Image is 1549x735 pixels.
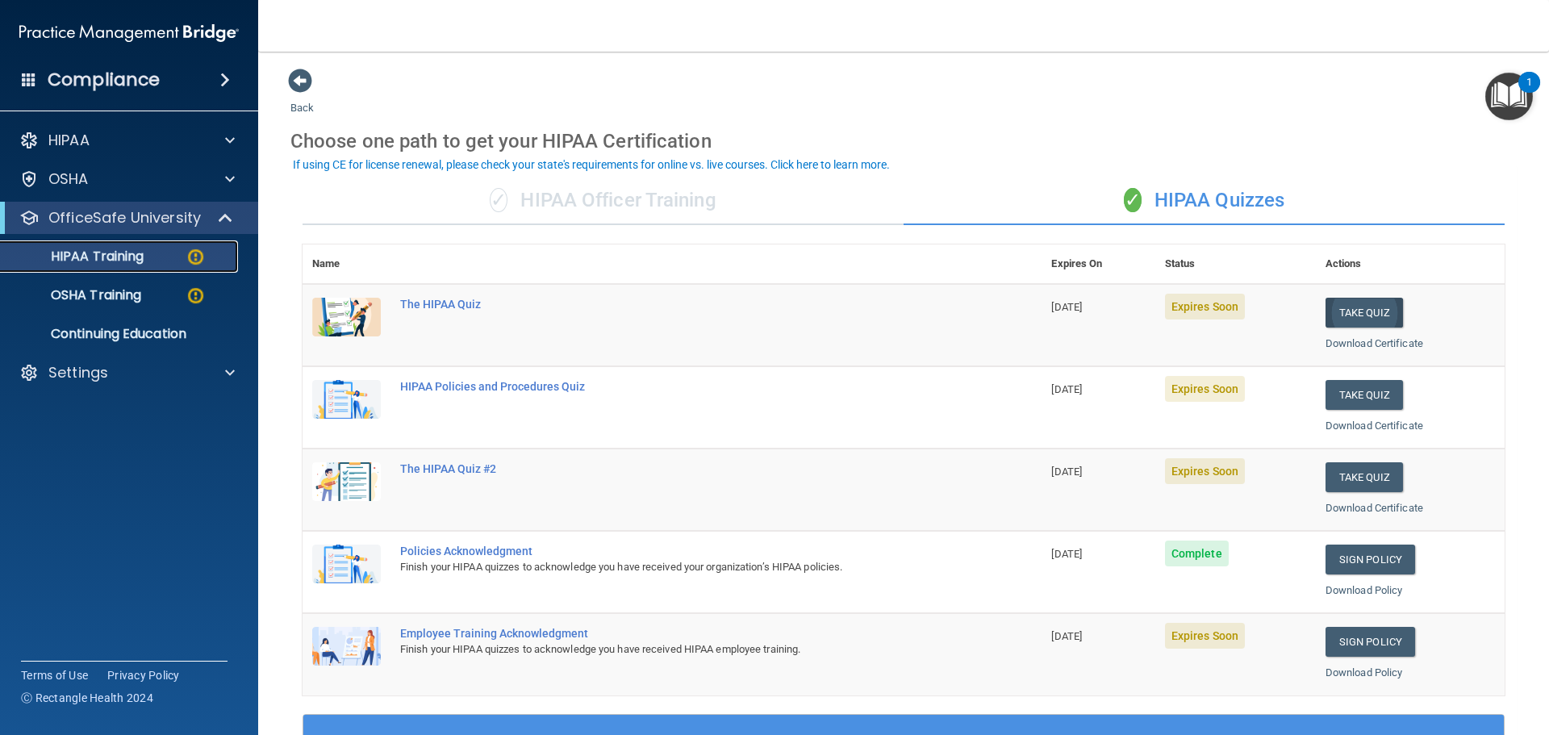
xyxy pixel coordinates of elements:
img: warning-circle.0cc9ac19.png [186,286,206,306]
th: Status [1155,244,1316,284]
span: Expires Soon [1165,623,1245,649]
p: Settings [48,363,108,382]
a: HIPAA [19,131,235,150]
div: If using CE for license renewal, please check your state's requirements for online vs. live cours... [293,159,890,170]
p: OfficeSafe University [48,208,201,228]
div: The HIPAA Quiz #2 [400,462,961,475]
th: Name [303,244,390,284]
a: OSHA [19,169,235,189]
th: Actions [1316,244,1505,284]
a: Download Policy [1326,584,1403,596]
div: 1 [1526,82,1532,103]
span: [DATE] [1051,466,1082,478]
div: Employee Training Acknowledgment [400,627,961,640]
div: Finish your HIPAA quizzes to acknowledge you have received your organization’s HIPAA policies. [400,558,961,577]
a: Privacy Policy [107,667,180,683]
span: Ⓒ Rectangle Health 2024 [21,690,153,706]
div: Policies Acknowledgment [400,545,961,558]
span: ✓ [490,188,507,212]
button: If using CE for license renewal, please check your state's requirements for online vs. live cours... [290,157,892,173]
a: OfficeSafe University [19,208,234,228]
span: [DATE] [1051,301,1082,313]
button: Open Resource Center, 1 new notification [1485,73,1533,120]
a: Settings [19,363,235,382]
a: Download Policy [1326,666,1403,679]
button: Take Quiz [1326,380,1403,410]
a: Download Certificate [1326,420,1423,432]
span: [DATE] [1051,383,1082,395]
div: The HIPAA Quiz [400,298,961,311]
div: Choose one path to get your HIPAA Certification [290,118,1517,165]
div: HIPAA Policies and Procedures Quiz [400,380,961,393]
div: Finish your HIPAA quizzes to acknowledge you have received HIPAA employee training. [400,640,961,659]
span: [DATE] [1051,548,1082,560]
img: warning-circle.0cc9ac19.png [186,247,206,267]
a: Sign Policy [1326,627,1415,657]
a: Back [290,82,314,114]
span: Expires Soon [1165,294,1245,319]
button: Take Quiz [1326,462,1403,492]
p: HIPAA Training [10,248,144,265]
p: Continuing Education [10,326,231,342]
div: HIPAA Quizzes [904,177,1505,225]
span: Expires Soon [1165,376,1245,402]
a: Sign Policy [1326,545,1415,574]
p: HIPAA [48,131,90,150]
span: [DATE] [1051,630,1082,642]
div: HIPAA Officer Training [303,177,904,225]
span: ✓ [1124,188,1142,212]
span: Complete [1165,541,1229,566]
p: OSHA [48,169,89,189]
button: Take Quiz [1326,298,1403,328]
p: OSHA Training [10,287,141,303]
th: Expires On [1042,244,1154,284]
h4: Compliance [48,69,160,91]
a: Download Certificate [1326,337,1423,349]
img: PMB logo [19,17,239,49]
a: Terms of Use [21,667,88,683]
span: Expires Soon [1165,458,1245,484]
a: Download Certificate [1326,502,1423,514]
